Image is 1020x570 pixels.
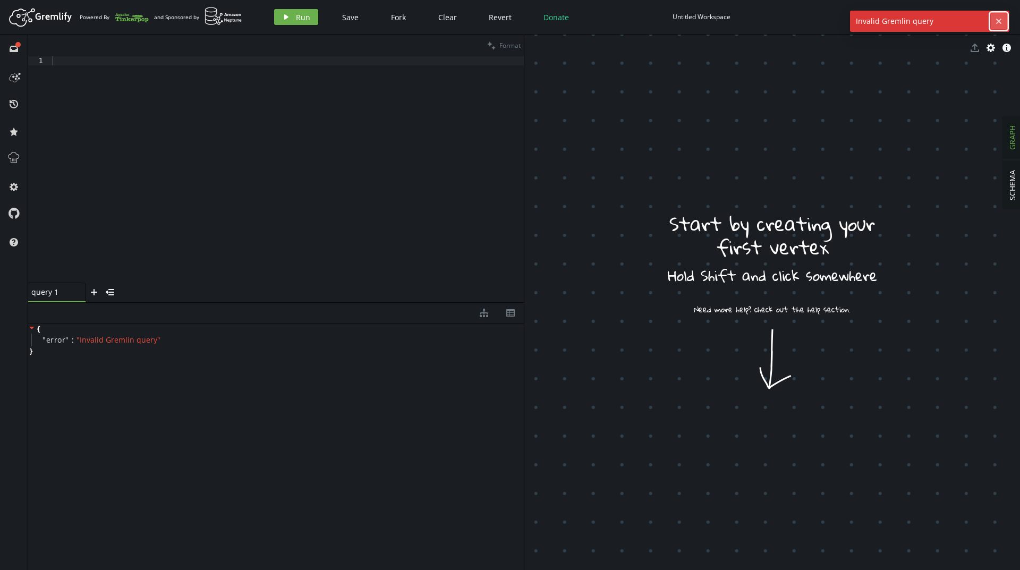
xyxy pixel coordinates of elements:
div: Powered By [80,8,149,27]
span: " Invalid Gremlin query " [76,335,160,345]
div: 1 [28,56,50,65]
span: Revert [489,12,512,22]
span: Save [342,12,359,22]
img: AWS Neptune [205,7,242,25]
span: Format [499,41,521,50]
span: } [28,346,32,356]
span: : [72,335,74,345]
button: Donate [535,9,577,25]
button: Sign In [977,9,1012,25]
button: Save [334,9,367,25]
span: query 1 [31,287,74,297]
button: Format [484,35,524,56]
span: " [42,335,46,345]
button: Clear [430,9,465,25]
div: and Sponsored by [154,7,242,27]
span: SCHEMA [1007,170,1017,200]
span: Run [296,12,310,22]
div: Untitled Workspace [673,13,730,21]
span: Clear [438,12,457,22]
span: Invalid Gremlin query [850,11,991,32]
button: Fork [382,9,414,25]
span: error [46,335,66,345]
button: Revert [481,9,520,25]
span: Donate [543,12,569,22]
span: GRAPH [1007,125,1017,150]
span: Fork [391,12,406,22]
button: Run [274,9,318,25]
span: { [37,324,40,334]
span: " [65,335,69,345]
